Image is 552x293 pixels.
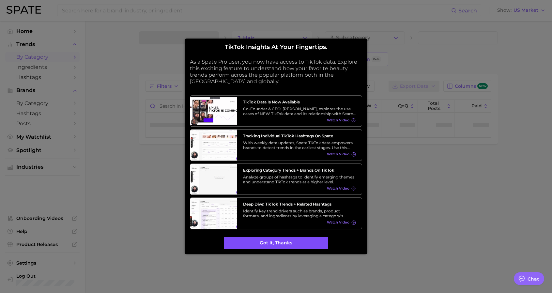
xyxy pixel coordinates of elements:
[190,197,362,229] a: Deep Dive: TikTok Trends + Related HashtagsIdentify key trend drivers such as brands, product for...
[243,140,356,150] div: With weekly data updates, Spate TikTok data empowers brands to detect trends in the earliest stag...
[190,95,362,127] a: TikTok data is now availableCo-Founder & CEO, [PERSON_NAME], explores the use cases of NEW TikTok...
[327,186,349,191] span: Watch Video
[243,100,356,104] h3: TikTok data is now available
[327,118,349,122] span: Watch Video
[327,221,349,225] span: Watch Video
[224,237,328,249] button: Got it, thanks
[243,133,356,138] h3: Tracking Individual TikTok Hashtags on Spate
[243,106,356,116] div: Co-Founder & CEO, [PERSON_NAME], explores the use cases of NEW TikTok data and its relationship w...
[243,175,356,184] div: Analyze groups of hashtags to identify emerging themes and understand TikTok trends at a higher l...
[243,168,356,173] h3: Exploring Category Trends + Brands on TikTok
[243,202,356,207] h3: Deep Dive: TikTok Trends + Related Hashtags
[327,152,349,157] span: Watch Video
[190,163,362,195] a: Exploring Category Trends + Brands on TikTokAnalyze groups of hashtags to identify emerging theme...
[190,44,362,51] h2: TikTok insights at your fingertips.
[190,59,362,85] p: As a Spate Pro user, you now have access to TikTok data. Explore this exciting feature to underst...
[243,208,356,218] div: Identify key trend drivers such as brands, product formats, and ingredients by leveraging a categ...
[190,129,362,161] a: Tracking Individual TikTok Hashtags on SpateWith weekly data updates, Spate TikTok data empowers ...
